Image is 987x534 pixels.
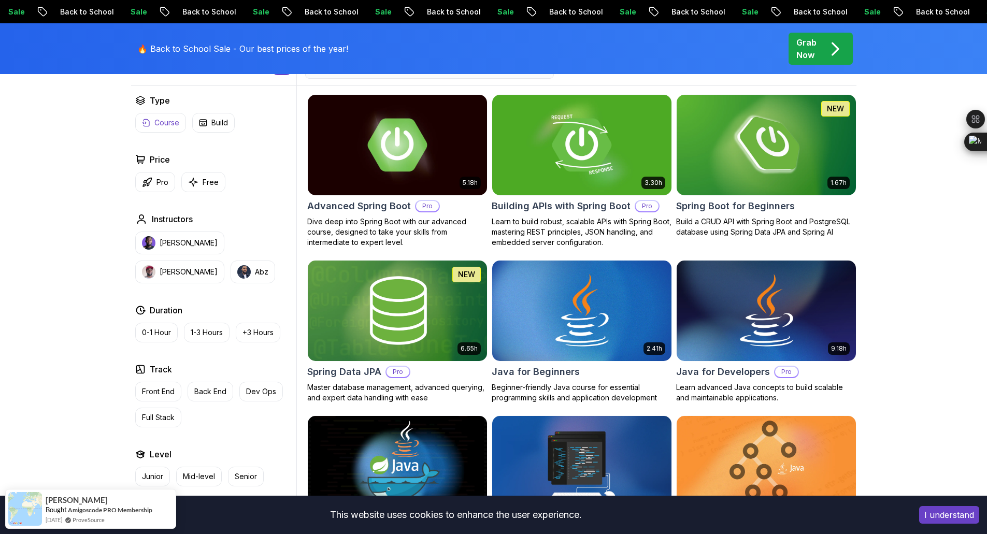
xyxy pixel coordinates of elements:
[492,382,672,403] p: Beginner-friendly Java course for essential programming skills and application development
[160,267,218,277] p: [PERSON_NAME]
[173,7,244,17] p: Back to School
[458,269,475,280] p: NEW
[176,467,222,486] button: Mid-level
[492,199,631,213] h2: Building APIs with Spring Boot
[636,201,659,211] p: Pro
[308,416,487,516] img: Docker for Java Developers card
[184,323,230,342] button: 1-3 Hours
[135,323,178,342] button: 0-1 Hour
[142,412,175,423] p: Full Stack
[307,382,488,403] p: Master database management, advanced querying, and expert data handling with ease
[677,261,856,361] img: Java for Developers card
[51,7,121,17] p: Back to School
[488,7,521,17] p: Sale
[150,94,170,107] h2: Type
[135,261,224,283] button: instructor img[PERSON_NAME]
[492,217,672,248] p: Learn to build robust, scalable APIs with Spring Boot, mastering REST principles, JSON handling, ...
[160,238,218,248] p: [PERSON_NAME]
[676,217,856,237] p: Build a CRUD API with Spring Boot and PostgreSQL database using Spring Data JPA and Spring AI
[308,261,487,361] img: Spring Data JPA card
[237,265,251,279] img: instructor img
[676,199,795,213] h2: Spring Boot for Beginners
[150,448,171,460] h2: Level
[307,199,411,213] h2: Advanced Spring Boot
[46,496,108,504] span: [PERSON_NAME]
[308,95,487,195] img: Advanced Spring Boot card
[244,7,277,17] p: Sale
[307,217,488,248] p: Dive deep into Spring Boot with our advanced course, designed to take your skills from intermedia...
[154,118,179,128] p: Course
[645,179,662,187] p: 3.30h
[676,382,856,403] p: Learn advanced Java concepts to build scalable and maintainable applications.
[492,260,672,403] a: Java for Beginners card2.41hJava for BeginnersBeginner-friendly Java course for essential program...
[416,201,439,211] p: Pro
[135,382,181,401] button: Front End
[831,179,847,187] p: 1.67h
[239,382,283,401] button: Dev Ops
[135,172,175,192] button: Pro
[492,261,671,361] img: Java for Beginners card
[142,265,155,279] img: instructor img
[677,416,856,516] img: Java Data Structures card
[662,7,733,17] p: Back to School
[295,7,366,17] p: Back to School
[418,7,488,17] p: Back to School
[156,177,168,187] p: Pro
[919,506,979,524] button: Accept cookies
[907,7,977,17] p: Back to School
[855,7,888,17] p: Sale
[8,503,904,526] div: This website uses cookies to enhance the user experience.
[610,7,643,17] p: Sale
[142,327,171,338] p: 0-1 Hour
[492,94,672,248] a: Building APIs with Spring Boot card3.30hBuilding APIs with Spring BootProLearn to build robust, s...
[135,408,181,427] button: Full Stack
[121,7,154,17] p: Sale
[676,365,770,379] h2: Java for Developers
[228,467,264,486] button: Senior
[150,363,172,376] h2: Track
[142,471,163,482] p: Junior
[150,153,170,166] h2: Price
[135,467,170,486] button: Junior
[387,367,409,377] p: Pro
[73,515,105,524] a: ProveSource
[540,7,610,17] p: Back to School
[255,267,268,277] p: Abz
[142,386,175,397] p: Front End
[188,382,233,401] button: Back End
[831,344,847,353] p: 9.18h
[211,118,228,128] p: Build
[647,344,662,353] p: 2.41h
[307,260,488,403] a: Spring Data JPA card6.65hNEWSpring Data JPAProMaster database management, advanced querying, and ...
[366,7,399,17] p: Sale
[135,232,224,254] button: instructor img[PERSON_NAME]
[461,344,478,353] p: 6.65h
[307,94,488,248] a: Advanced Spring Boot card5.18hAdvanced Spring BootProDive deep into Spring Boot with our advanced...
[135,113,186,133] button: Course
[246,386,276,397] p: Dev Ops
[194,386,226,397] p: Back End
[46,506,67,514] span: Bought
[796,36,817,61] p: Grab Now
[242,327,274,338] p: +3 Hours
[142,236,155,250] img: instructor img
[784,7,855,17] p: Back to School
[775,367,798,377] p: Pro
[733,7,766,17] p: Sale
[191,327,223,338] p: 1-3 Hours
[676,260,856,403] a: Java for Developers card9.18hJava for DevelopersProLearn advanced Java concepts to build scalable...
[307,365,381,379] h2: Spring Data JPA
[183,471,215,482] p: Mid-level
[492,416,671,516] img: Java CLI Build card
[203,177,219,187] p: Free
[492,95,671,195] img: Building APIs with Spring Boot card
[137,42,348,55] p: 🔥 Back to School Sale - Our best prices of the year!
[181,172,225,192] button: Free
[192,113,235,133] button: Build
[235,471,257,482] p: Senior
[68,506,152,514] a: Amigoscode PRO Membership
[152,213,193,225] h2: Instructors
[46,515,62,524] span: [DATE]
[827,104,844,114] p: NEW
[150,304,182,316] h2: Duration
